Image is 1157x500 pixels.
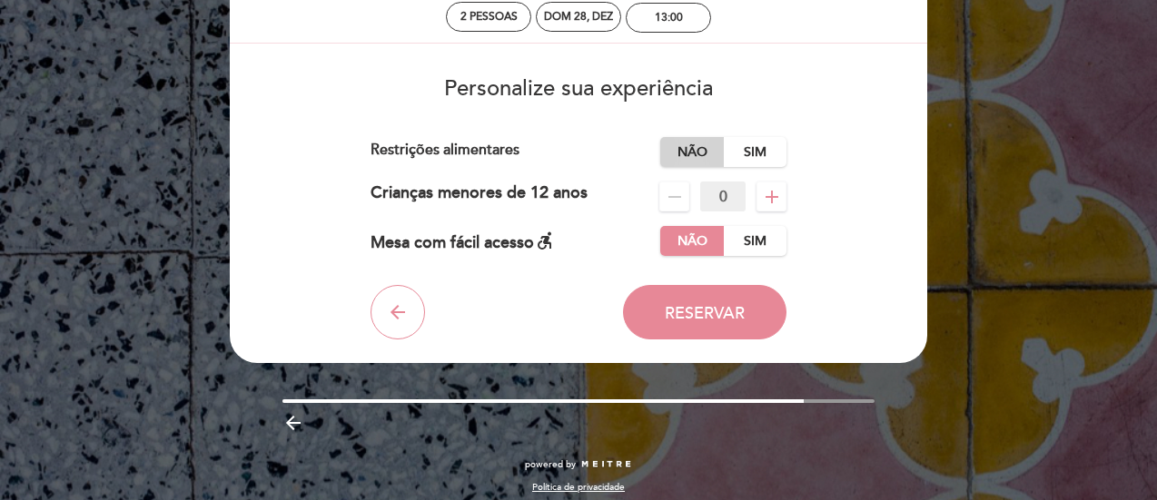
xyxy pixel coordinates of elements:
[580,460,632,469] img: MEITRE
[371,137,661,167] div: Restrições alimentares
[282,412,304,434] i: arrow_backward
[723,137,786,167] label: Sim
[761,186,783,208] i: add
[623,285,786,339] button: Reservar
[534,230,556,251] i: accessible_forward
[660,137,724,167] label: Não
[387,301,409,323] i: arrow_back
[371,181,588,211] div: Crianças menores de 12 anos
[525,458,632,471] a: powered by
[371,226,556,256] div: Mesa com fácil acesso
[371,285,425,339] button: arrow_back
[655,11,683,25] div: 13:00
[665,303,745,323] span: Reservar
[723,226,786,256] label: Sim
[532,481,625,494] a: Política de privacidade
[460,10,518,24] span: 2 pessoas
[664,186,686,208] i: remove
[660,226,724,256] label: Não
[544,10,613,24] div: Dom 28, dez
[525,458,576,471] span: powered by
[444,75,713,102] span: Personalize sua experiência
